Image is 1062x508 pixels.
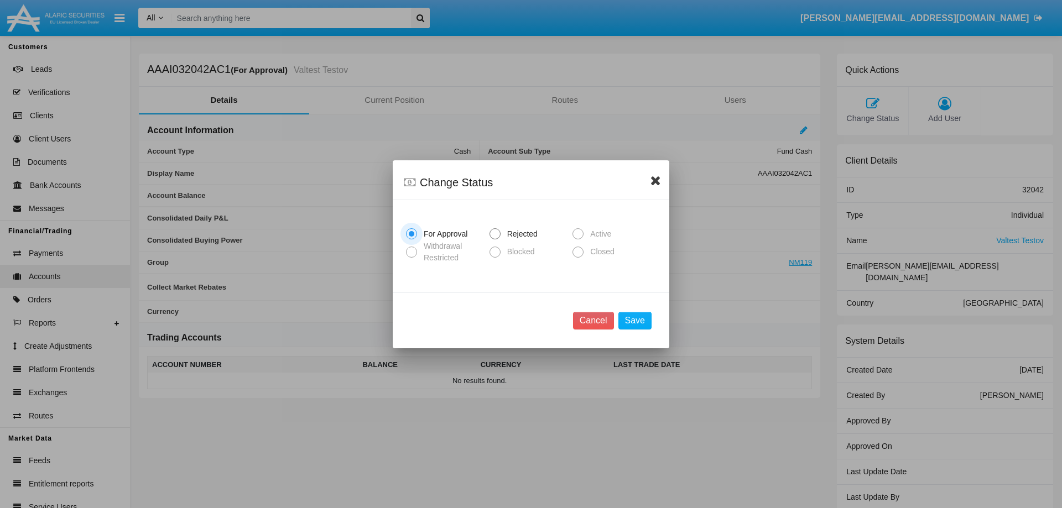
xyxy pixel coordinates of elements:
[618,312,652,329] button: Save
[417,240,485,264] span: Withdrawal Restricted
[584,246,617,258] span: Closed
[573,312,614,329] button: Cancel
[404,174,658,191] div: Change Status
[417,228,470,240] span: For Approval
[584,228,614,240] span: Active
[501,246,538,258] span: Blocked
[501,228,540,240] span: Rejected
